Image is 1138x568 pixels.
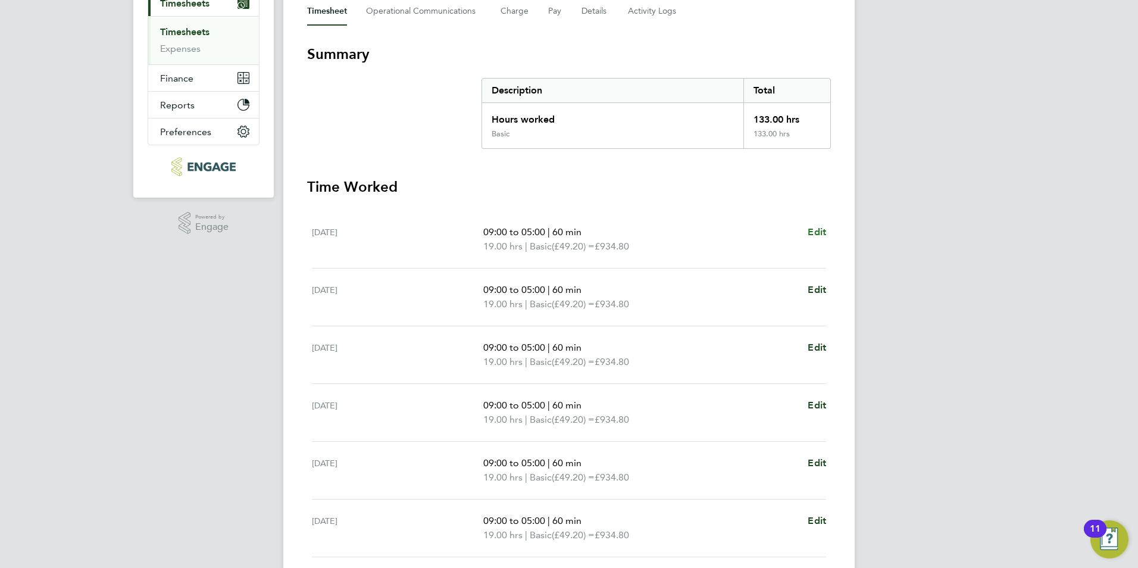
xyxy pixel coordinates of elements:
a: Edit [808,225,826,239]
div: Timesheets [148,16,259,64]
span: | [548,342,550,353]
span: | [548,515,550,526]
span: | [525,356,527,367]
span: Powered by [195,212,229,222]
span: Basic [530,355,552,369]
div: [DATE] [312,398,483,427]
span: | [548,457,550,469]
div: Basic [492,129,509,139]
a: Edit [808,283,826,297]
span: 09:00 to 05:00 [483,284,545,295]
button: Open Resource Center, 11 new notifications [1090,520,1128,558]
span: | [525,241,527,252]
span: Basic [530,297,552,311]
div: Summary [482,78,831,149]
span: Edit [808,400,826,411]
div: [DATE] [312,341,483,369]
span: 19.00 hrs [483,298,523,310]
span: 09:00 to 05:00 [483,226,545,238]
span: 19.00 hrs [483,241,523,252]
span: £934.80 [595,241,629,252]
a: Edit [808,398,826,413]
h3: Time Worked [307,177,831,196]
span: Edit [808,515,826,526]
span: 09:00 to 05:00 [483,515,545,526]
span: Engage [195,222,229,232]
a: Timesheets [160,26,210,38]
span: Finance [160,73,193,84]
span: £934.80 [595,356,629,367]
span: £934.80 [595,414,629,425]
div: Total [743,79,830,102]
span: £934.80 [595,298,629,310]
span: 19.00 hrs [483,529,523,541]
span: | [525,298,527,310]
button: Reports [148,92,259,118]
span: Basic [530,413,552,427]
a: Go to home page [148,157,260,176]
div: [DATE] [312,456,483,485]
span: Basic [530,470,552,485]
span: | [525,414,527,425]
span: 09:00 to 05:00 [483,342,545,353]
div: 133.00 hrs [743,103,830,129]
span: (£49.20) = [552,472,595,483]
span: | [525,529,527,541]
span: (£49.20) = [552,529,595,541]
span: | [548,284,550,295]
span: 19.00 hrs [483,414,523,425]
span: 19.00 hrs [483,472,523,483]
span: (£49.20) = [552,241,595,252]
span: Edit [808,284,826,295]
a: Edit [808,514,826,528]
span: 60 min [552,515,581,526]
span: 60 min [552,342,581,353]
span: 19.00 hrs [483,356,523,367]
span: Basic [530,528,552,542]
span: Edit [808,457,826,469]
span: 60 min [552,457,581,469]
div: Hours worked [482,103,743,129]
a: Powered byEngage [179,212,229,235]
span: 60 min [552,226,581,238]
span: | [548,226,550,238]
span: Preferences [160,126,211,138]
span: (£49.20) = [552,414,595,425]
button: Finance [148,65,259,91]
span: Edit [808,342,826,353]
span: Basic [530,239,552,254]
a: Edit [808,341,826,355]
div: [DATE] [312,514,483,542]
span: (£49.20) = [552,298,595,310]
span: (£49.20) = [552,356,595,367]
span: £934.80 [595,529,629,541]
a: Expenses [160,43,201,54]
span: Reports [160,99,195,111]
a: Edit [808,456,826,470]
button: Preferences [148,118,259,145]
span: 60 min [552,284,581,295]
div: [DATE] [312,283,483,311]
div: Description [482,79,743,102]
div: 11 [1090,529,1101,544]
div: [DATE] [312,225,483,254]
h3: Summary [307,45,831,64]
img: huntereducation-logo-retina.png [171,157,235,176]
div: 133.00 hrs [743,129,830,148]
span: | [548,400,550,411]
span: £934.80 [595,472,629,483]
span: 09:00 to 05:00 [483,457,545,469]
span: Edit [808,226,826,238]
span: 60 min [552,400,581,411]
span: | [525,472,527,483]
span: 09:00 to 05:00 [483,400,545,411]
